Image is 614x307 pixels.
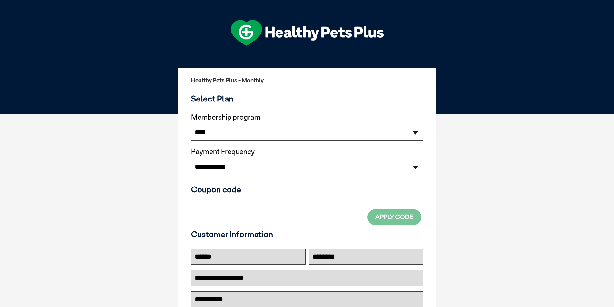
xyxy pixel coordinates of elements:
[191,94,423,103] h3: Select Plan
[191,148,255,156] label: Payment Frequency
[367,209,421,225] button: Apply Code
[231,20,384,46] img: hpp-logo-landscape-green-white.png
[191,77,423,83] h2: Healthy Pets Plus - Monthly
[191,113,423,121] label: Membership program
[191,185,423,194] h3: Coupon code
[191,229,423,239] h3: Customer Information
